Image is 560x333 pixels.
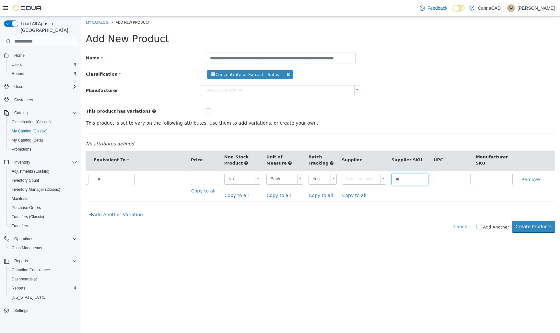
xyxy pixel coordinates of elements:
button: Classification (Classic) [6,117,80,127]
button: Users [1,82,80,91]
span: No [144,157,171,167]
a: Settings [12,307,31,314]
span: My Catalog (Beta) [9,136,77,144]
a: Cash Management [9,244,47,252]
span: UPC [353,141,362,146]
span: Reports [12,71,25,76]
span: Customers [14,97,33,103]
span: Adjustments (Classic) [9,167,77,175]
span: Manifests [12,196,28,201]
span: Add New Product [5,17,88,28]
button: Home [1,50,80,60]
a: Copy to all [110,168,138,180]
span: Transfers (Classic) [9,213,77,221]
span: Dashboards [12,277,38,282]
a: Transfers [9,222,30,230]
span: Users [12,83,77,91]
a: Inventory Count [9,177,42,184]
span: Manufacturer SKU [395,138,427,149]
a: Add Another Variation [5,192,65,204]
span: Yes [228,157,247,167]
span: Inventory Count [12,178,39,183]
span: Non-Stock Product [143,138,168,149]
span: Batch Tracking [227,138,248,149]
button: Transfers [6,221,80,230]
a: Select supplier [261,157,305,168]
a: Inventory Manager (Classic) [9,186,63,193]
span: Dashboards [9,275,77,283]
span: Each [186,157,214,167]
span: Select Manufacturer [120,69,271,79]
span: Feedback [427,5,447,11]
label: Add Another [402,207,428,214]
span: Add New Product [35,3,69,8]
em: No attributes defined. [5,125,54,130]
a: My Catalog (Beta) [9,136,46,144]
span: Name [5,39,22,44]
span: Unit of Measure [185,138,206,149]
button: Promotions [6,145,80,154]
span: Inventory Manager (Classic) [12,187,60,192]
span: Promotions [12,147,31,152]
a: [US_STATE] CCRS [9,293,48,301]
span: Reports [12,286,25,291]
button: Inventory [12,158,33,166]
p: | [503,4,505,12]
p: [PERSON_NAME] [518,4,555,12]
span: My Catalog (Classic) [12,129,48,134]
a: Copy to all [185,173,214,185]
span: Classification (Classic) [12,119,51,125]
span: Reports [9,284,77,292]
a: Copy to all [143,173,171,185]
span: Transfers (Classic) [12,214,44,219]
button: Inventory Count [6,176,80,185]
a: Adjustments (Classic) [9,167,52,175]
button: Create Products [431,204,474,216]
span: Settings [14,308,28,313]
span: Purchase Orders [9,204,77,212]
a: Canadian Compliance [9,266,52,274]
button: Settings [1,306,80,315]
a: Yes [227,157,256,168]
button: Catalog [1,108,80,117]
button: Reports [6,69,80,78]
a: Purchase Orders [9,204,44,212]
span: Customers [12,96,77,104]
span: Users [12,62,22,67]
button: My Catalog (Classic) [6,127,80,136]
button: Inventory Manager (Classic) [6,185,80,194]
span: Transfers [9,222,77,230]
button: Purchase Orders [6,203,80,212]
button: Transfers (Classic) [6,212,80,221]
span: [US_STATE] CCRS [12,295,45,300]
button: Cancel [372,204,391,216]
span: Canadian Compliance [12,267,50,273]
span: Users [14,84,24,89]
button: Reports [12,257,30,265]
span: Price [110,141,122,146]
button: [US_STATE] CCRS [6,293,80,302]
p: CannaCAD [478,4,501,12]
span: Home [12,51,77,59]
a: Each [185,157,222,168]
span: Classification [5,55,40,60]
button: Users [12,83,27,91]
span: My Catalog (Classic) [9,127,77,135]
a: Dashboards [9,275,40,283]
button: Canadian Compliance [6,265,80,275]
img: Cova [13,5,42,11]
a: Customers [12,96,36,104]
span: Transfers [12,223,28,228]
span: Catalog [14,110,28,116]
span: Users [9,61,77,68]
a: Reports [9,70,28,78]
span: Load All Apps in [GEOGRAPHIC_DATA] [18,20,77,33]
input: Dark Mode [452,5,466,12]
span: Home [14,53,25,58]
a: Remove [437,157,462,169]
span: Manufacturer [5,71,37,76]
span: Concentrate or Extract - Sativa [126,53,212,63]
button: My Catalog (Beta) [6,136,80,145]
a: Feedback [417,2,450,15]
